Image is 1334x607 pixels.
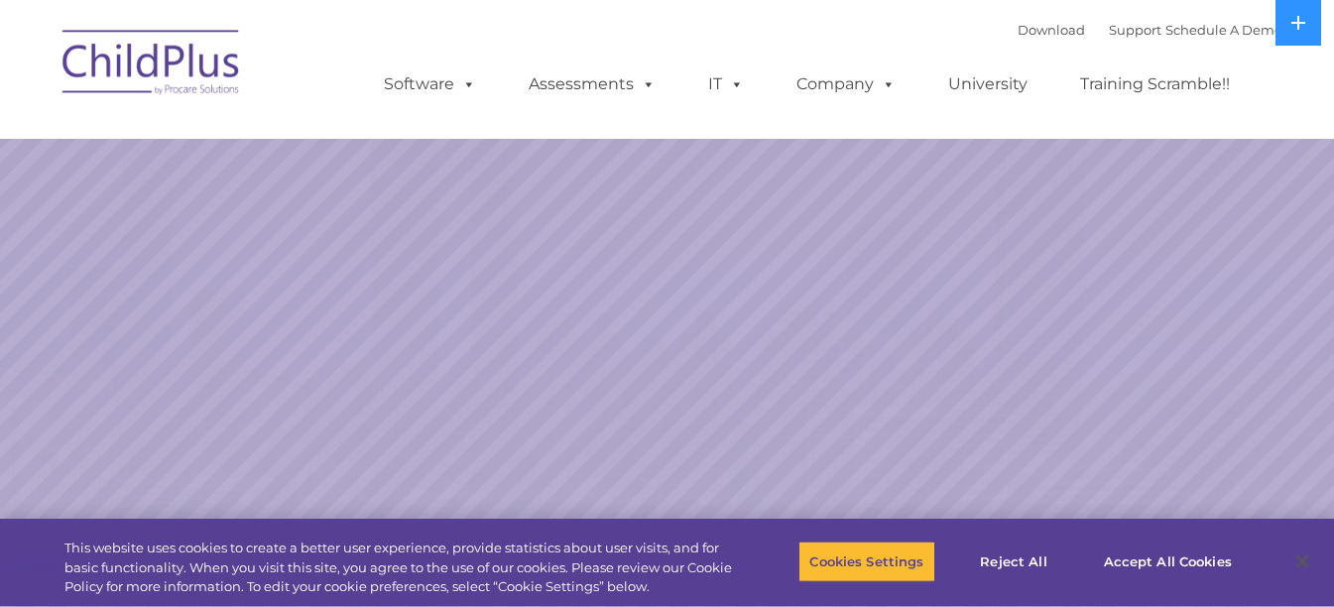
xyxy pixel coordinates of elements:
a: University [928,64,1047,104]
a: Assessments [509,64,675,104]
a: Learn More [907,398,1128,457]
button: Reject All [952,541,1076,582]
font: | [1018,22,1282,38]
button: Cookies Settings [798,541,934,582]
a: Download [1018,22,1085,38]
a: Company [777,64,915,104]
button: Accept All Cookies [1093,541,1243,582]
a: IT [688,64,764,104]
img: ChildPlus by Procare Solutions [53,16,251,115]
button: Close [1280,540,1324,583]
a: Software [364,64,496,104]
a: Support [1109,22,1161,38]
a: Training Scramble!! [1060,64,1250,104]
div: This website uses cookies to create a better user experience, provide statistics about user visit... [64,539,734,597]
a: Schedule A Demo [1165,22,1282,38]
